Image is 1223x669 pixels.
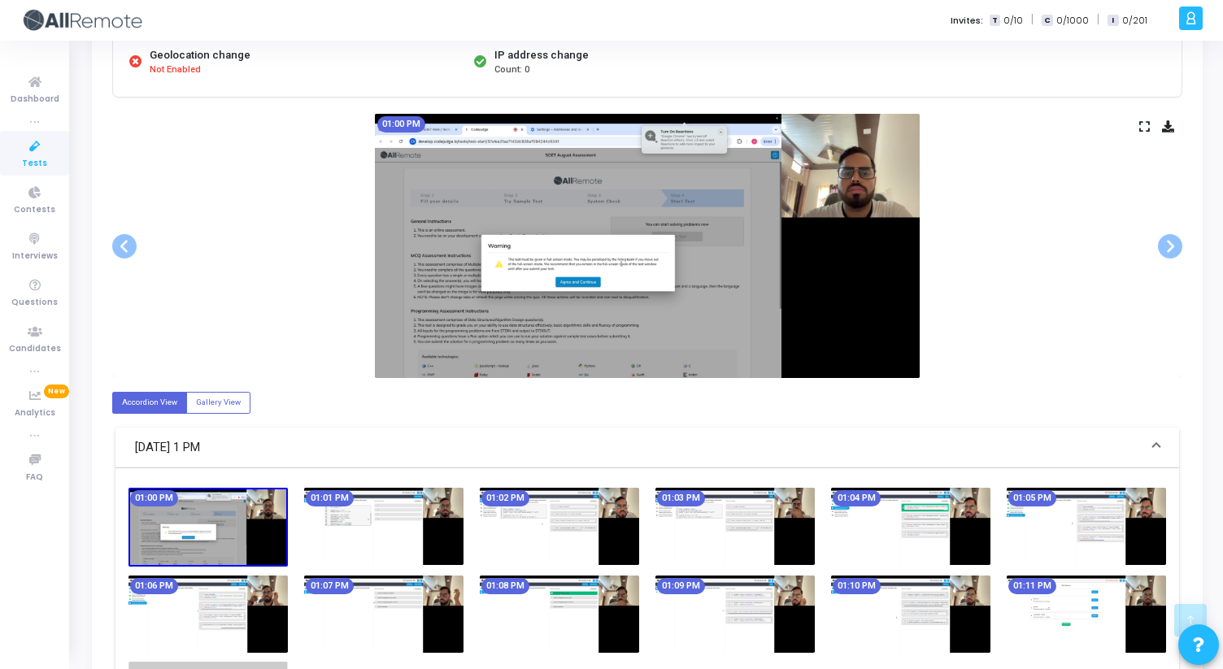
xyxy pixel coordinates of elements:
[833,578,881,594] mat-chip: 01:10 PM
[1007,488,1166,565] img: screenshot-1755156958614.jpeg
[306,578,354,594] mat-chip: 01:07 PM
[1108,15,1118,27] span: I
[481,490,529,506] mat-chip: 01:02 PM
[304,488,464,565] img: screenshot-1755156718611.jpeg
[186,392,250,414] label: Gallery View
[951,14,983,28] label: Invites:
[831,576,990,653] img: screenshot-1755157258649.jpeg
[306,490,354,506] mat-chip: 01:01 PM
[831,488,990,565] img: screenshot-1755156898636.jpeg
[304,576,464,653] img: screenshot-1755157078681.jpeg
[657,578,705,594] mat-chip: 01:09 PM
[1122,14,1147,28] span: 0/201
[990,15,1000,27] span: T
[1031,11,1034,28] span: |
[15,406,55,420] span: Analytics
[1007,576,1166,653] img: screenshot-1755157318683.jpeg
[1042,15,1052,27] span: C
[150,63,201,77] span: Not Enabled
[44,384,69,398] span: New
[128,488,288,567] img: screenshot-1755156658568.jpeg
[494,47,589,63] div: IP address change
[130,578,178,594] mat-chip: 01:06 PM
[11,296,58,310] span: Questions
[150,47,250,63] div: Geolocation change
[135,438,1140,457] mat-panel-title: [DATE] 1 PM
[480,488,639,565] img: screenshot-1755156778691.jpeg
[9,342,61,356] span: Candidates
[480,576,639,653] img: screenshot-1755157138614.jpeg
[375,114,920,378] img: screenshot-1755156658568.jpeg
[14,203,55,217] span: Contests
[377,116,425,132] mat-chip: 01:00 PM
[128,576,288,653] img: screenshot-1755157018648.jpeg
[1003,14,1023,28] span: 0/10
[12,250,58,263] span: Interviews
[1008,490,1056,506] mat-chip: 01:05 PM
[26,471,43,484] span: FAQ
[130,490,178,506] mat-chip: 01:00 PM
[481,578,529,594] mat-chip: 01:08 PM
[22,157,47,171] span: Tests
[655,488,815,565] img: screenshot-1755156838689.jpeg
[20,4,142,37] img: logo
[657,490,705,506] mat-chip: 01:03 PM
[115,428,1179,468] mat-expansion-panel-header: [DATE] 1 PM
[833,490,881,506] mat-chip: 01:04 PM
[655,576,815,653] img: screenshot-1755157198613.jpeg
[11,93,59,106] span: Dashboard
[1008,578,1056,594] mat-chip: 01:11 PM
[1056,14,1089,28] span: 0/1000
[494,63,529,77] span: Count: 0
[112,392,187,414] label: Accordion View
[1097,11,1099,28] span: |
